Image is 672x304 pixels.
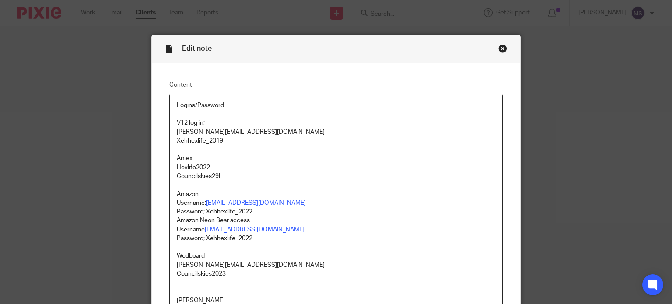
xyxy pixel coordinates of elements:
p: Logins/Password [177,101,496,110]
p: Hexlife2022 [177,163,496,172]
div: Close this dialog window [498,44,507,53]
a: [EMAIL_ADDRESS][DOMAIN_NAME] [205,227,304,233]
p: Password; Xehhexlife_2022 [177,207,496,216]
p: Username [177,225,496,234]
p: Amazon [177,190,496,199]
p: Amex [177,154,496,163]
a: [EMAIL_ADDRESS][DOMAIN_NAME] [206,200,306,206]
p: Councilskies2023 [177,269,496,278]
p: V12 log in; [177,119,496,127]
p: [PERSON_NAME][EMAIL_ADDRESS][DOMAIN_NAME] [177,261,496,269]
span: Edit note [182,45,212,52]
p: Password; Xehhexlife_2022 [177,234,496,243]
p: Username; [177,199,496,207]
p: Councilskies29! [177,172,496,181]
p: Wodboard [177,252,496,260]
p: [PERSON_NAME][EMAIL_ADDRESS][DOMAIN_NAME] Xehhexlife_2019 [177,128,496,146]
p: Amazon Neon Bear access [177,216,496,225]
label: Content [169,80,503,89]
